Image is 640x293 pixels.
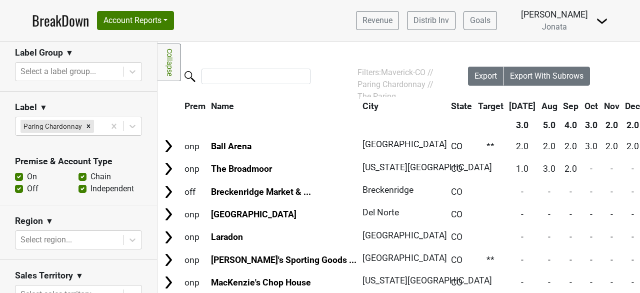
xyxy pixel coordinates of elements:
[610,187,613,197] span: -
[631,255,634,265] span: -
[362,275,492,285] span: [US_STATE][GEOGRAPHIC_DATA]
[15,48,63,58] h3: Label Group
[209,97,359,115] th: Name: activate to sort column ascending
[585,141,597,151] span: 3.0
[468,67,504,86] button: Export
[182,181,208,202] td: off
[506,97,538,115] th: Jul: activate to sort column ascending
[569,209,572,219] span: -
[362,139,447,149] span: [GEOGRAPHIC_DATA]
[357,68,433,101] span: Maverick-CO // Paring Chardonnay // The Paring
[32,10,89,31] a: BreakDown
[569,232,572,242] span: -
[448,97,474,115] th: State: activate to sort column ascending
[182,97,208,115] th: Prem: activate to sort column ascending
[475,97,506,115] th: Target: activate to sort column ascending
[211,101,234,111] span: Name
[407,11,455,30] a: Distrib Inv
[360,97,442,115] th: City: activate to sort column ascending
[610,277,613,287] span: -
[451,141,462,151] span: CO
[543,164,555,174] span: 3.0
[596,15,608,27] img: Dropdown Menu
[211,141,251,151] a: Ball Arena
[211,232,243,242] a: Laradon
[542,22,567,32] span: Jonata
[569,187,572,197] span: -
[161,252,176,267] img: Arrow right
[451,277,462,287] span: CO
[161,275,176,290] img: Arrow right
[478,101,503,111] span: Target
[97,11,174,30] button: Account Reports
[543,141,555,151] span: 2.0
[75,270,83,282] span: ▼
[631,232,634,242] span: -
[521,8,588,21] div: [PERSON_NAME]
[451,232,462,242] span: CO
[569,277,572,287] span: -
[506,116,538,134] th: 3.0
[90,171,111,183] label: Chain
[182,203,208,225] td: onp
[510,71,583,81] span: Export With Subrows
[521,232,523,242] span: -
[15,216,43,226] h3: Region
[463,11,497,30] a: Goals
[211,277,311,287] a: MacKenzie's Chop House
[590,187,592,197] span: -
[362,253,447,263] span: [GEOGRAPHIC_DATA]
[503,67,590,86] button: Export With Subrows
[451,209,462,219] span: CO
[521,255,523,265] span: -
[610,209,613,219] span: -
[590,209,592,219] span: -
[590,277,592,287] span: -
[15,270,73,281] h3: Sales Territory
[90,183,134,195] label: Independent
[548,187,550,197] span: -
[27,183,38,195] label: Off
[601,116,622,134] th: 2.0
[451,187,462,197] span: CO
[539,97,560,115] th: Aug: activate to sort column ascending
[564,164,577,174] span: 2.0
[605,141,618,151] span: 2.0
[362,162,492,172] span: [US_STATE][GEOGRAPHIC_DATA]
[564,141,577,151] span: 2.0
[610,255,613,265] span: -
[362,230,447,240] span: [GEOGRAPHIC_DATA]
[356,11,399,30] a: Revenue
[161,161,176,176] img: Arrow right
[548,277,550,287] span: -
[548,209,550,219] span: -
[362,185,413,195] span: Breckenridge
[182,226,208,248] td: onp
[27,171,37,183] label: On
[631,164,634,174] span: -
[561,116,581,134] th: 4.0
[516,164,528,174] span: 1.0
[182,249,208,270] td: onp
[211,255,356,265] a: [PERSON_NAME]'s Sporting Goods ...
[548,255,550,265] span: -
[539,116,560,134] th: 5.0
[182,158,208,180] td: onp
[610,232,613,242] span: -
[631,209,634,219] span: -
[631,277,634,287] span: -
[582,116,600,134] th: 3.0
[161,139,176,154] img: Arrow right
[211,164,272,174] a: The Broadmoor
[15,156,142,167] h3: Premise & Account Type
[157,44,181,81] a: Collapse
[451,164,462,174] span: CO
[182,135,208,157] td: onp
[521,187,523,197] span: -
[569,255,572,265] span: -
[582,97,600,115] th: Oct: activate to sort column ascending
[184,101,205,111] span: Prem
[158,97,181,115] th: &nbsp;: activate to sort column ascending
[521,209,523,219] span: -
[626,141,639,151] span: 2.0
